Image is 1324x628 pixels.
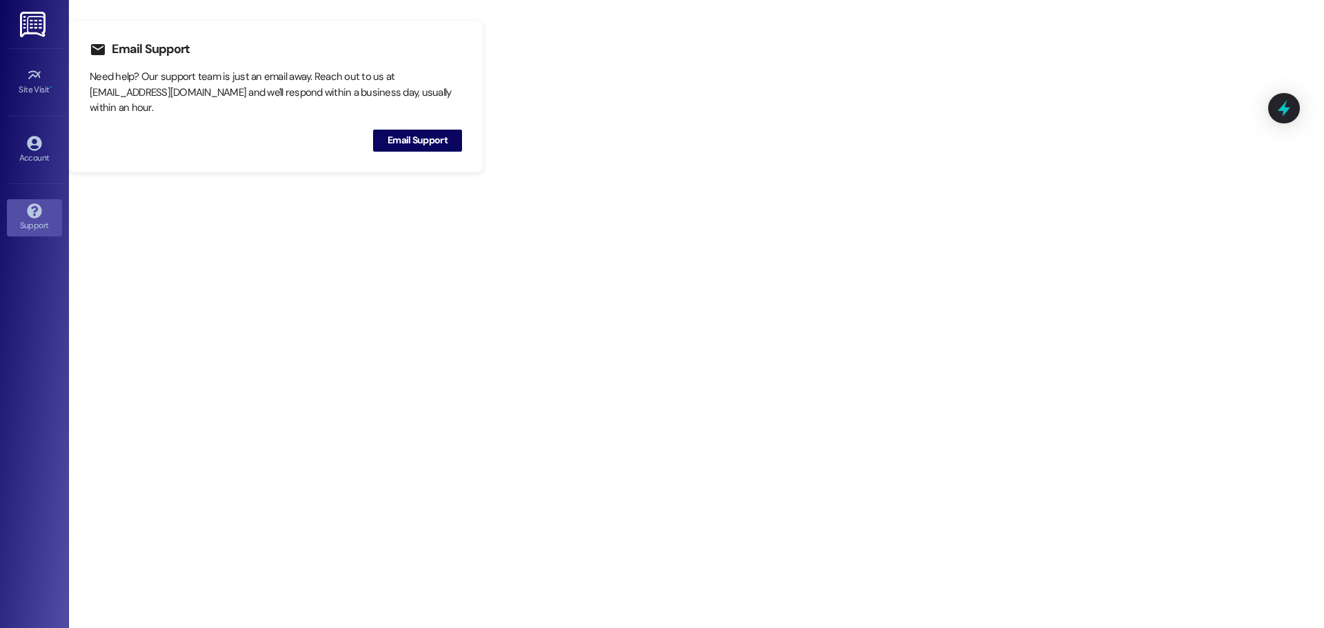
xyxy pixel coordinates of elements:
[7,132,62,169] a: Account
[50,83,52,92] span: •
[388,133,448,148] span: Email Support
[7,199,62,236] a: Support
[112,41,190,57] h3: Email Support
[20,12,48,37] img: ResiDesk Logo
[373,130,462,152] button: Email Support
[7,63,62,101] a: Site Visit •
[90,69,462,116] div: Need help? Our support team is just an email away. Reach out to us at [EMAIL_ADDRESS][DOMAIN_NAME...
